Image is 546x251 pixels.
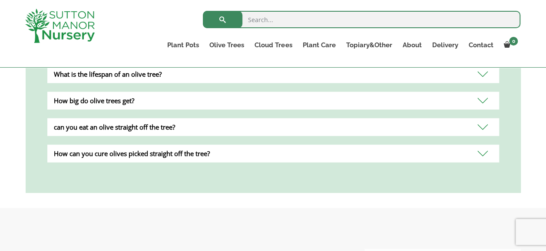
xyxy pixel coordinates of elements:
[47,145,499,163] div: How can you cure olives picked straight off the tree?
[498,39,520,51] a: 0
[47,92,499,110] div: How big do olive trees get?
[397,39,427,51] a: About
[427,39,463,51] a: Delivery
[47,65,499,83] div: What is the lifespan of an olive tree?
[463,39,498,51] a: Contact
[203,11,520,28] input: Search...
[509,37,518,46] span: 0
[25,9,95,43] img: logo
[162,39,204,51] a: Plant Pots
[249,39,297,51] a: Cloud Trees
[47,118,499,136] div: can you eat an olive straight off the tree?
[297,39,341,51] a: Plant Care
[341,39,397,51] a: Topiary&Other
[204,39,249,51] a: Olive Trees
